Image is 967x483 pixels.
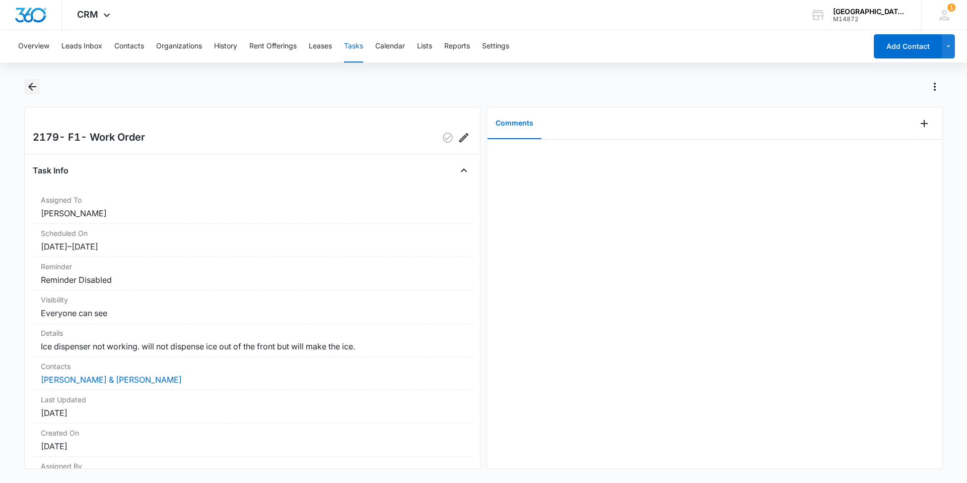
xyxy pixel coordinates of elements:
dd: [DATE] [41,440,464,452]
button: Reports [444,30,470,63]
dd: [DATE] – [DATE] [41,240,464,253]
button: Add Contact [874,34,942,58]
div: account name [833,8,907,16]
button: History [214,30,237,63]
dd: [DATE] [41,407,464,419]
button: Close [456,162,472,178]
button: Lists [417,30,432,63]
span: 1 [947,4,955,12]
button: Leases [309,30,332,63]
h4: Task Info [33,164,68,176]
div: Created On[DATE] [33,424,472,457]
div: ReminderReminder Disabled [33,257,472,290]
span: CRM [77,9,98,20]
div: DetailsIce dispenser not working. will not dispense ice out of the front but will make the ice. [33,324,472,357]
dd: Reminder Disabled [41,274,464,286]
button: Comments [488,108,541,139]
dt: Contacts [41,361,464,372]
a: [PERSON_NAME] & [PERSON_NAME] [41,375,182,385]
div: Scheduled On[DATE]–[DATE] [33,224,472,257]
button: Edit [456,130,472,146]
button: Calendar [375,30,405,63]
dd: [PERSON_NAME] [41,207,464,219]
button: Tasks [344,30,363,63]
button: Leads Inbox [61,30,102,63]
dt: Details [41,328,464,338]
dt: Created On [41,428,464,438]
button: Rent Offerings [249,30,297,63]
dt: Last Updated [41,394,464,405]
button: Contacts [114,30,144,63]
dt: Assigned To [41,195,464,205]
div: Contacts[PERSON_NAME] & [PERSON_NAME] [33,357,472,390]
dt: Assigned By [41,461,464,471]
dt: Visibility [41,294,464,305]
div: VisibilityEveryone can see [33,290,472,324]
div: account id [833,16,907,23]
button: Actions [927,79,943,95]
div: notifications count [947,4,955,12]
dd: Everyone can see [41,307,464,319]
h2: 2179- F1- Work Order [33,130,145,146]
div: Assigned To[PERSON_NAME] [33,191,472,224]
dt: Scheduled On [41,228,464,238]
div: Last Updated[DATE] [33,390,472,424]
button: Overview [18,30,49,63]
button: Organizations [156,30,202,63]
button: Add Comment [916,115,932,132]
dd: Ice dispenser not working. will not dispense ice out of the front but will make the ice. [41,340,464,352]
button: Settings [482,30,509,63]
button: Back [24,79,40,95]
dt: Reminder [41,261,464,272]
